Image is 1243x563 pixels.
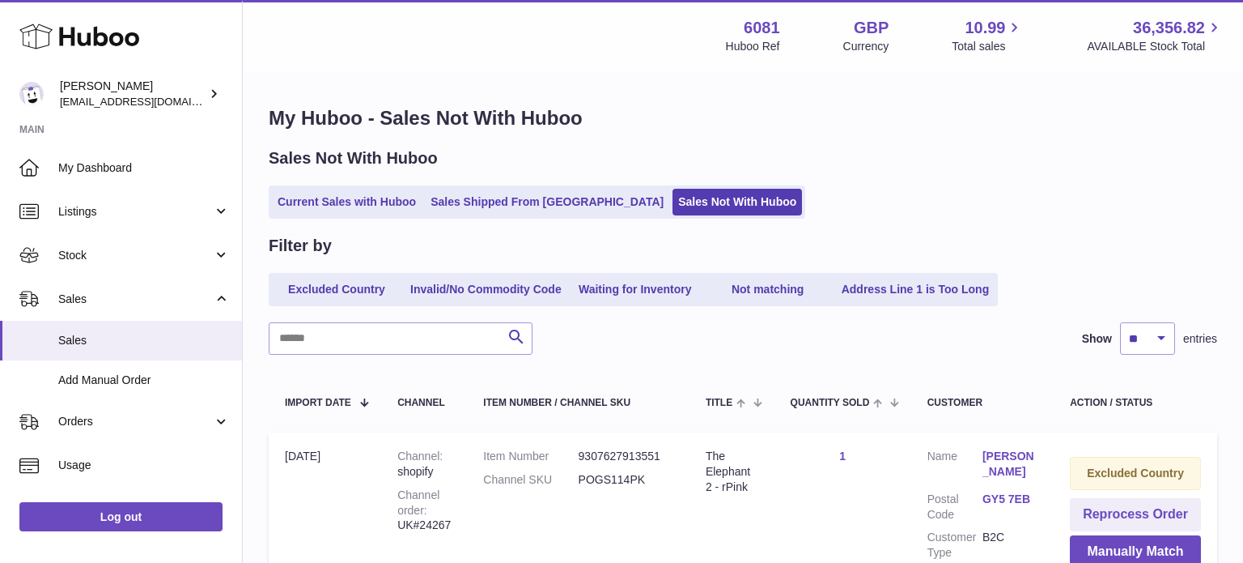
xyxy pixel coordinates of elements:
[836,276,995,303] a: Address Line 1 is Too Long
[726,39,780,54] div: Huboo Ref
[58,204,213,220] span: Listings
[579,472,673,488] dd: POGS114PK
[982,530,1037,561] dd: B2C
[927,530,982,561] dt: Customer Type
[1183,331,1217,347] span: entries
[58,292,213,307] span: Sales
[285,398,351,408] span: Import date
[1133,17,1205,39] span: 36,356.82
[744,17,780,39] strong: 6081
[1070,398,1201,408] div: Action / Status
[58,248,213,263] span: Stock
[269,105,1217,131] h1: My Huboo - Sales Not With Huboo
[791,398,870,408] span: Quantity Sold
[706,398,732,408] span: Title
[405,276,567,303] a: Invalid/No Commodity Code
[60,95,238,108] span: [EMAIL_ADDRESS][DOMAIN_NAME]
[58,414,213,429] span: Orders
[927,449,982,484] dt: Name
[58,373,230,388] span: Add Manual Order
[839,450,846,463] a: 1
[483,398,673,408] div: Item Number / Channel SKU
[579,449,673,464] dd: 9307627913551
[19,82,44,106] img: hello@pogsheadphones.com
[854,17,889,39] strong: GBP
[1087,467,1184,480] strong: Excluded Country
[843,39,889,54] div: Currency
[571,276,700,303] a: Waiting for Inventory
[952,39,1024,54] span: Total sales
[483,449,578,464] dt: Item Number
[672,189,802,215] a: Sales Not With Huboo
[927,492,982,522] dt: Postal Code
[982,492,1037,507] a: GY5 7EB
[1082,331,1112,347] label: Show
[19,502,223,531] a: Log out
[982,449,1037,480] a: [PERSON_NAME]
[703,276,833,303] a: Not matching
[397,398,451,408] div: Channel
[58,333,230,348] span: Sales
[952,17,1024,54] a: 10.99 Total sales
[269,147,438,169] h2: Sales Not With Huboo
[269,235,332,257] h2: Filter by
[60,79,206,109] div: [PERSON_NAME]
[272,276,401,303] a: Excluded Country
[397,488,439,517] strong: Channel order
[58,160,230,176] span: My Dashboard
[483,472,578,488] dt: Channel SKU
[965,17,1005,39] span: 10.99
[397,488,451,534] div: UK#24267
[272,189,422,215] a: Current Sales with Huboo
[1087,39,1224,54] span: AVAILABLE Stock Total
[927,398,1037,408] div: Customer
[706,449,758,495] div: The Elephant 2 - rPink
[1070,498,1201,531] button: Reprocess Order
[1087,17,1224,54] a: 36,356.82 AVAILABLE Stock Total
[425,189,669,215] a: Sales Shipped From [GEOGRAPHIC_DATA]
[397,450,443,463] strong: Channel
[58,458,230,473] span: Usage
[397,449,451,480] div: shopify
